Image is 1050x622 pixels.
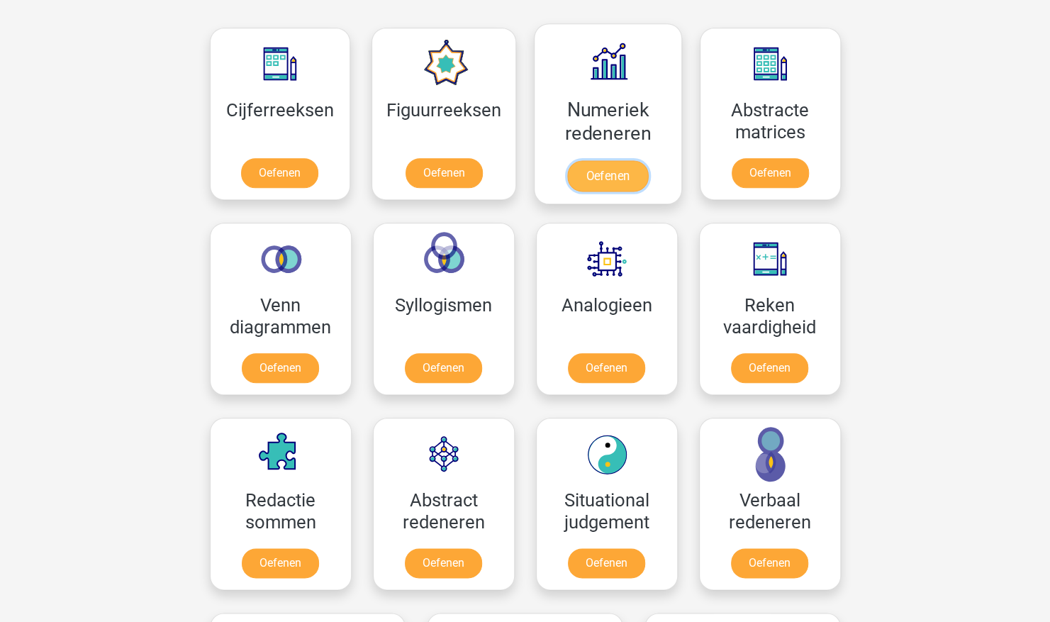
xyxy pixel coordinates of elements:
[567,160,648,191] a: Oefenen
[568,548,645,578] a: Oefenen
[731,548,808,578] a: Oefenen
[568,353,645,383] a: Oefenen
[732,158,809,188] a: Oefenen
[242,353,319,383] a: Oefenen
[731,353,808,383] a: Oefenen
[406,158,483,188] a: Oefenen
[405,548,482,578] a: Oefenen
[241,158,318,188] a: Oefenen
[405,353,482,383] a: Oefenen
[242,548,319,578] a: Oefenen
